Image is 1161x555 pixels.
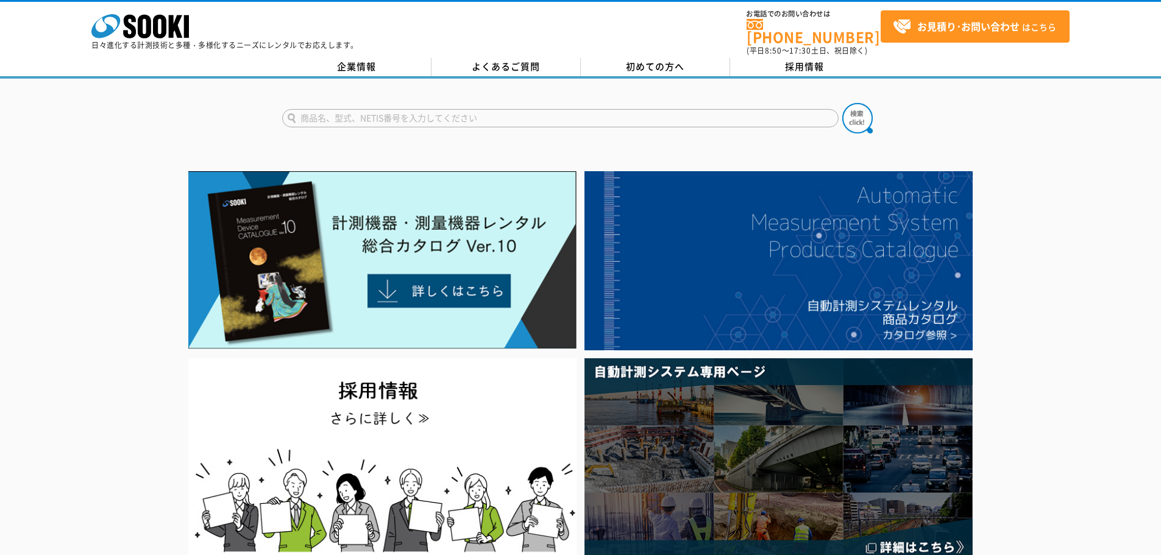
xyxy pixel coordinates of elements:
[789,45,811,56] span: 17:30
[431,58,581,76] a: よくあるご質問
[893,18,1056,36] span: はこちら
[584,171,973,350] img: 自動計測システムカタログ
[917,19,1020,34] strong: お見積り･お問い合わせ
[188,171,577,349] img: Catalog Ver10
[626,60,684,73] span: 初めての方へ
[581,58,730,76] a: 初めての方へ
[881,10,1070,43] a: お見積り･お問い合わせはこちら
[747,19,881,44] a: [PHONE_NUMBER]
[842,103,873,133] img: btn_search.png
[282,109,839,127] input: 商品名、型式、NETIS番号を入力してください
[730,58,879,76] a: 採用情報
[282,58,431,76] a: 企業情報
[747,45,867,56] span: (平日 ～ 土日、祝日除く)
[765,45,782,56] span: 8:50
[91,41,358,49] p: 日々進化する計測技術と多種・多様化するニーズにレンタルでお応えします。
[747,10,881,18] span: お電話でのお問い合わせは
